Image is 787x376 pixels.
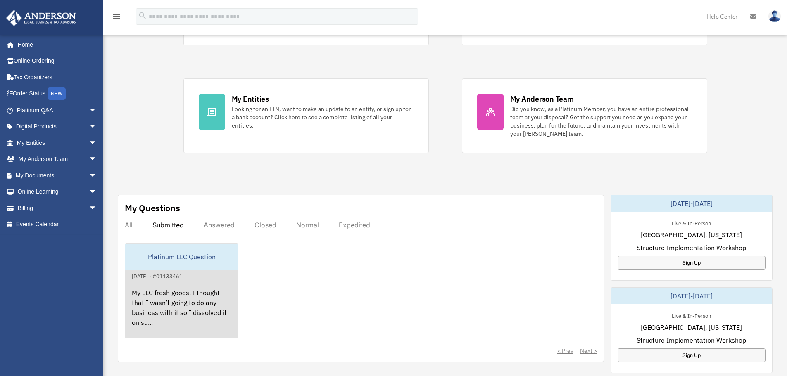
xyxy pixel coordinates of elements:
a: My Documentsarrow_drop_down [6,167,109,184]
a: My Entitiesarrow_drop_down [6,135,109,151]
span: [GEOGRAPHIC_DATA], [US_STATE] [641,230,742,240]
a: Digital Productsarrow_drop_down [6,118,109,135]
a: Online Learningarrow_drop_down [6,184,109,200]
span: arrow_drop_down [89,167,105,184]
a: My Entities Looking for an EIN, want to make an update to an entity, or sign up for a bank accoun... [183,78,429,153]
a: Tax Organizers [6,69,109,85]
div: Did you know, as a Platinum Member, you have an entire professional team at your disposal? Get th... [510,105,692,138]
a: My Anderson Teamarrow_drop_down [6,151,109,168]
i: search [138,11,147,20]
a: Home [6,36,105,53]
a: Platinum LLC Question[DATE] - #01133461My LLC fresh goods, I thought that I wasn’t going to do an... [125,243,238,338]
div: My Questions [125,202,180,214]
div: NEW [48,87,66,100]
span: Structure Implementation Workshop [637,243,746,253]
a: Sign Up [618,348,766,362]
div: My Anderson Team [510,94,574,104]
div: Looking for an EIN, want to make an update to an entity, or sign up for a bank account? Click her... [232,105,414,130]
div: [DATE]-[DATE] [611,195,772,212]
div: Live & In-Person [665,311,718,319]
a: Order StatusNEW [6,85,109,102]
div: Submitted [152,221,184,229]
span: arrow_drop_down [89,118,105,135]
img: User Pic [768,10,781,22]
span: arrow_drop_down [89,135,105,151]
div: Normal [296,221,319,229]
a: Online Ordering [6,53,109,69]
span: Structure Implementation Workshop [637,335,746,345]
div: [DATE]-[DATE] [611,288,772,304]
i: menu [112,12,121,21]
div: My Entities [232,94,269,104]
span: [GEOGRAPHIC_DATA], [US_STATE] [641,322,742,332]
a: Billingarrow_drop_down [6,200,109,216]
div: [DATE] - #01133461 [125,271,189,280]
span: arrow_drop_down [89,151,105,168]
a: Platinum Q&Aarrow_drop_down [6,102,109,118]
div: Answered [204,221,235,229]
a: Events Calendar [6,216,109,233]
div: Platinum LLC Question [125,244,238,270]
img: Anderson Advisors Platinum Portal [4,10,78,26]
a: menu [112,14,121,21]
div: All [125,221,133,229]
span: arrow_drop_down [89,102,105,119]
div: Expedited [339,221,370,229]
div: Closed [254,221,276,229]
a: My Anderson Team Did you know, as a Platinum Member, you have an entire professional team at your... [462,78,707,153]
div: Live & In-Person [665,218,718,227]
span: arrow_drop_down [89,184,105,201]
a: Sign Up [618,256,766,270]
div: My LLC fresh goods, I thought that I wasn’t going to do any business with it so I dissolved it on... [125,281,238,345]
span: arrow_drop_down [89,200,105,217]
